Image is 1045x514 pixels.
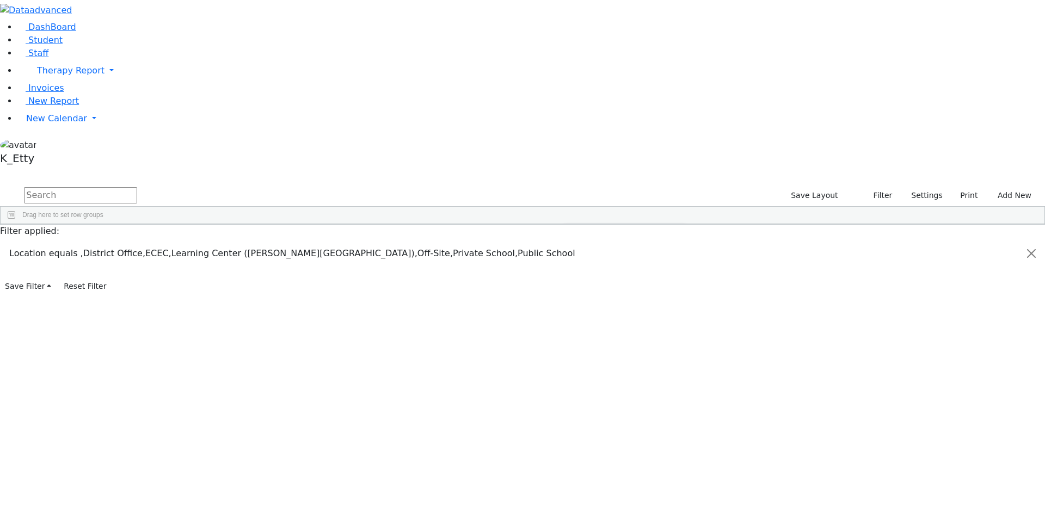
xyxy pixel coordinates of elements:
[37,65,104,76] span: Therapy Report
[17,22,76,32] a: DashBoard
[26,113,87,123] span: New Calendar
[28,48,48,58] span: Staff
[24,187,137,203] input: Search
[987,187,1036,204] button: Add New
[948,187,983,204] button: Print
[28,35,63,45] span: Student
[17,48,48,58] a: Staff
[786,187,843,204] button: Save Layout
[17,83,64,93] a: Invoices
[897,187,947,204] button: Settings
[28,22,76,32] span: DashBoard
[22,211,103,219] span: Drag here to set row groups
[17,108,1045,129] a: New Calendar
[859,187,898,204] button: Filter
[59,278,111,295] button: Reset Filter
[28,96,79,106] span: New Report
[17,35,63,45] a: Student
[17,96,79,106] a: New Report
[17,60,1045,82] a: Therapy Report
[28,83,64,93] span: Invoices
[1018,238,1044,269] button: Close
